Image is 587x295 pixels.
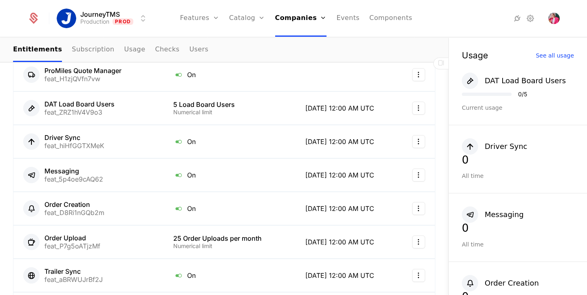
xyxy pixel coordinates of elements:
[462,172,574,180] div: All time
[485,141,527,152] div: Driver Sync
[80,11,120,18] span: JourneyTMS
[13,38,62,62] a: Entitlements
[305,171,374,179] span: [DATE] 12:00 AM UTC
[44,168,103,174] div: Messaging
[485,209,524,220] div: Messaging
[462,104,574,112] div: Current usage
[124,38,146,62] a: Usage
[412,68,425,81] button: Select action
[173,136,286,147] div: On
[305,138,374,146] span: [DATE] 12:00 AM UTC
[44,209,104,216] div: feat_D8Ri1nGQb2m
[412,269,425,282] button: Select action
[113,18,133,25] span: Prod
[462,223,574,233] div: 0
[173,69,286,80] div: On
[57,9,76,28] img: JourneyTMS
[44,101,115,107] div: DAT Load Board Users
[44,176,103,182] div: feat_5p4oe9cAQ62
[462,240,574,248] div: All time
[512,13,522,23] a: Integrations
[412,235,425,248] button: Select action
[462,138,527,155] button: Driver Sync
[462,73,566,89] button: DAT Load Board Users
[173,243,286,249] div: Numerical limit
[44,276,103,283] div: feat_aBRWUJrBf2J
[462,206,524,223] button: Messaging
[305,238,374,246] span: [DATE] 12:00 AM UTC
[72,38,114,62] a: Subscription
[173,101,286,108] div: 5 Load Board Users
[44,75,121,82] div: feat_H1zjQVfn7vw
[173,270,286,281] div: On
[44,268,103,275] div: Trailer Sync
[13,38,435,62] nav: Main
[59,9,148,27] button: Select environment
[548,13,560,24] img: Chris Orban
[305,104,374,112] span: [DATE] 12:00 AM UTC
[412,102,425,115] button: Select action
[173,203,286,214] div: On
[462,51,488,60] div: Usage
[536,53,574,58] div: See all usage
[173,109,286,115] div: Numerical limit
[305,271,374,279] span: [DATE] 12:00 AM UTC
[548,13,560,24] button: Open user button
[155,38,179,62] a: Checks
[485,75,566,87] div: DAT Load Board Users
[44,134,104,141] div: Driver Sync
[80,18,109,26] div: Production
[44,235,100,241] div: Order Upload
[44,109,115,115] div: feat_ZRZ1hV4V9o3
[462,275,539,291] button: Order Creation
[518,91,527,97] div: 0 / 5
[412,169,425,182] button: Select action
[44,243,100,249] div: feat_P7g5oATjzMf
[173,170,286,180] div: On
[485,277,539,289] div: Order Creation
[44,67,121,74] div: ProMiles Quote Manager
[305,204,374,213] span: [DATE] 12:00 AM UTC
[462,155,574,165] div: 0
[189,38,208,62] a: Users
[412,135,425,148] button: Select action
[173,235,286,242] div: 25 Order Uploads per month
[13,38,208,62] ul: Choose Sub Page
[44,201,104,208] div: Order Creation
[44,142,104,149] div: feat_hiHfGGTXMeK
[412,202,425,215] button: Select action
[525,13,535,23] a: Settings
